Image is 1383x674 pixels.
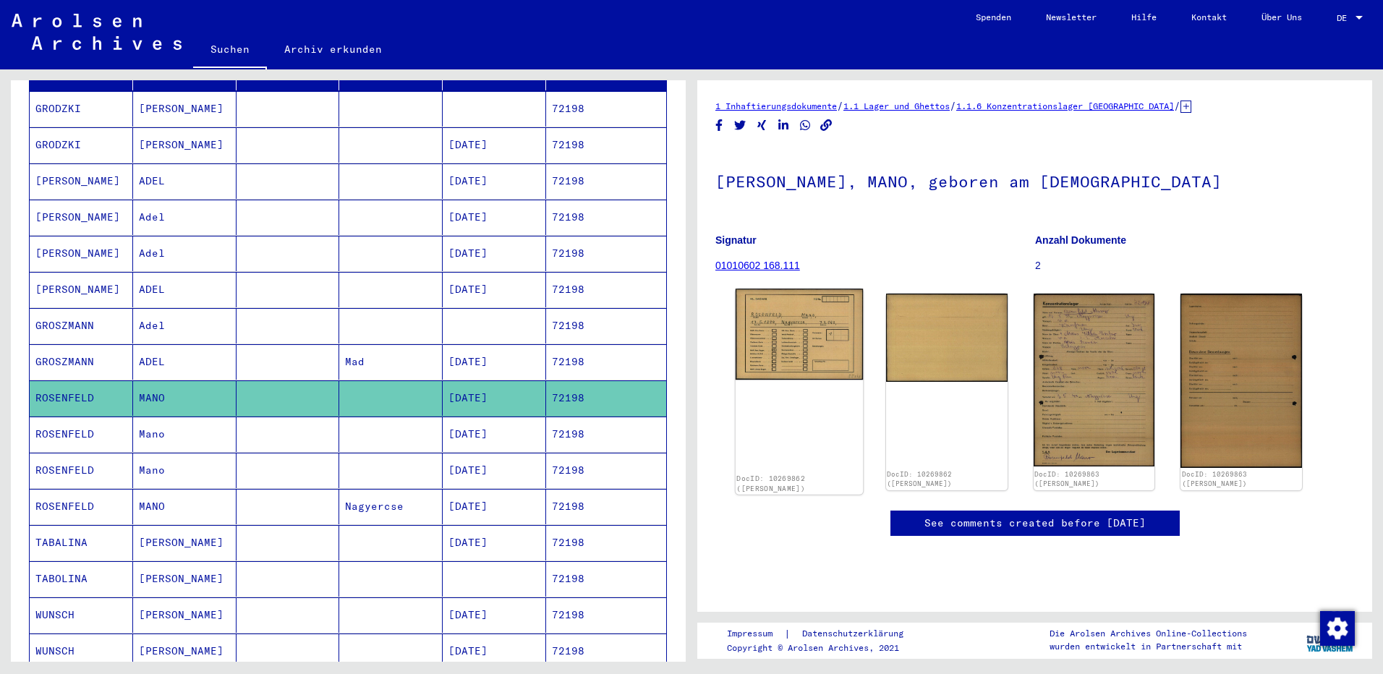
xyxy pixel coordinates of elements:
[546,127,666,163] mat-cell: 72198
[546,272,666,307] mat-cell: 72198
[1337,13,1353,23] span: DE
[546,525,666,560] mat-cell: 72198
[1034,470,1099,488] a: DocID: 10269863 ([PERSON_NAME])
[715,234,757,246] b: Signatur
[887,470,952,488] a: DocID: 10269862 ([PERSON_NAME])
[736,474,804,492] a: DocID: 10269862 ([PERSON_NAME])
[133,489,237,524] mat-cell: MANO
[754,116,770,135] button: Share on Xing
[443,597,546,633] mat-cell: [DATE]
[727,626,921,641] div: |
[30,561,133,597] mat-cell: TABOLINA
[546,163,666,199] mat-cell: 72198
[443,634,546,669] mat-cell: [DATE]
[546,236,666,271] mat-cell: 72198
[715,260,800,271] a: 01010602 168.111
[30,380,133,416] mat-cell: ROSENFELD
[1035,234,1126,246] b: Anzahl Dokumente
[30,236,133,271] mat-cell: [PERSON_NAME]
[133,634,237,669] mat-cell: [PERSON_NAME]
[546,597,666,633] mat-cell: 72198
[133,380,237,416] mat-cell: MANO
[715,148,1354,212] h1: [PERSON_NAME], MANO, geboren am [DEMOGRAPHIC_DATA]
[133,200,237,235] mat-cell: Adel
[546,344,666,380] mat-cell: 72198
[30,127,133,163] mat-cell: GRODZKI
[133,127,237,163] mat-cell: [PERSON_NAME]
[443,380,546,416] mat-cell: [DATE]
[30,634,133,669] mat-cell: WUNSCH
[798,116,813,135] button: Share on WhatsApp
[1050,627,1247,640] p: Die Arolsen Archives Online-Collections
[950,99,956,112] span: /
[133,453,237,488] mat-cell: Mano
[443,200,546,235] mat-cell: [DATE]
[546,453,666,488] mat-cell: 72198
[819,116,834,135] button: Copy link
[546,200,666,235] mat-cell: 72198
[443,525,546,560] mat-cell: [DATE]
[443,163,546,199] mat-cell: [DATE]
[924,516,1146,531] a: See comments created before [DATE]
[443,344,546,380] mat-cell: [DATE]
[30,417,133,452] mat-cell: ROSENFELD
[443,236,546,271] mat-cell: [DATE]
[546,91,666,127] mat-cell: 72198
[133,236,237,271] mat-cell: Adel
[443,489,546,524] mat-cell: [DATE]
[133,308,237,344] mat-cell: Adel
[30,308,133,344] mat-cell: GROSZMANN
[1303,622,1358,658] img: yv_logo.png
[339,344,443,380] mat-cell: Mad
[30,200,133,235] mat-cell: [PERSON_NAME]
[1174,99,1180,112] span: /
[886,294,1008,382] img: 002.jpg
[546,634,666,669] mat-cell: 72198
[1180,294,1302,468] img: 002.jpg
[546,308,666,344] mat-cell: 72198
[133,525,237,560] mat-cell: [PERSON_NAME]
[791,626,921,641] a: Datenschutzerklärung
[1035,258,1354,273] p: 2
[193,32,267,69] a: Suchen
[715,101,837,111] a: 1 Inhaftierungsdokumente
[843,101,950,111] a: 1.1 Lager und Ghettos
[30,453,133,488] mat-cell: ROSENFELD
[133,272,237,307] mat-cell: ADEL
[1182,470,1247,488] a: DocID: 10269863 ([PERSON_NAME])
[30,489,133,524] mat-cell: ROSENFELD
[546,561,666,597] mat-cell: 72198
[133,163,237,199] mat-cell: ADEL
[133,91,237,127] mat-cell: [PERSON_NAME]
[1320,611,1355,646] img: Zustimmung ändern
[267,32,399,67] a: Archiv erkunden
[1034,294,1155,466] img: 001.jpg
[546,489,666,524] mat-cell: 72198
[30,597,133,633] mat-cell: WUNSCH
[956,101,1174,111] a: 1.1.6 Konzentrationslager [GEOGRAPHIC_DATA]
[1050,640,1247,653] p: wurden entwickelt in Partnerschaft mit
[30,91,133,127] mat-cell: GRODZKI
[1319,610,1354,645] div: Zustimmung ändern
[443,272,546,307] mat-cell: [DATE]
[443,127,546,163] mat-cell: [DATE]
[546,380,666,416] mat-cell: 72198
[727,641,921,654] p: Copyright © Arolsen Archives, 2021
[837,99,843,112] span: /
[30,525,133,560] mat-cell: TABALINA
[443,453,546,488] mat-cell: [DATE]
[30,163,133,199] mat-cell: [PERSON_NAME]
[30,272,133,307] mat-cell: [PERSON_NAME]
[339,489,443,524] mat-cell: Nagyercse
[133,597,237,633] mat-cell: [PERSON_NAME]
[727,626,784,641] a: Impressum
[443,417,546,452] mat-cell: [DATE]
[133,561,237,597] mat-cell: [PERSON_NAME]
[12,14,182,50] img: Arolsen_neg.svg
[133,417,237,452] mat-cell: Mano
[712,116,727,135] button: Share on Facebook
[30,344,133,380] mat-cell: GROSZMANN
[776,116,791,135] button: Share on LinkedIn
[133,344,237,380] mat-cell: ADEL
[733,116,748,135] button: Share on Twitter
